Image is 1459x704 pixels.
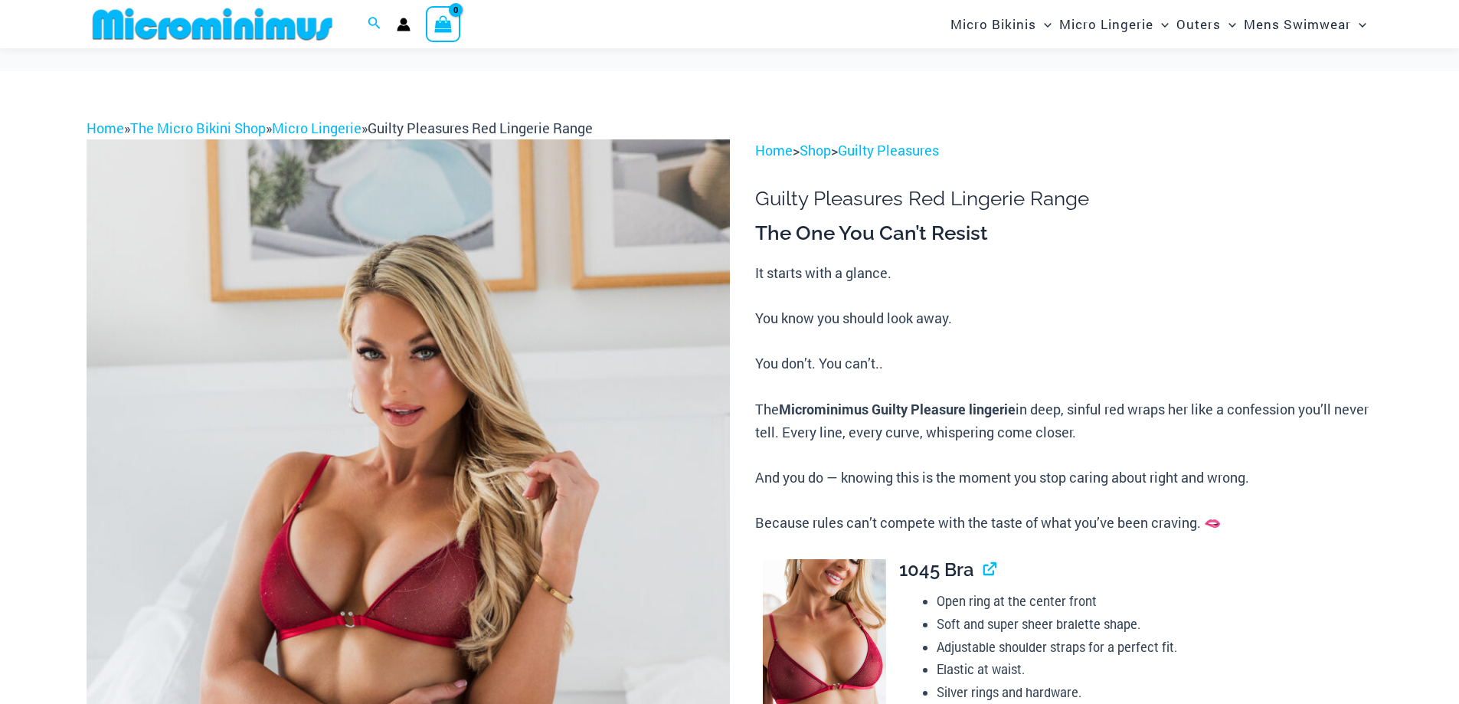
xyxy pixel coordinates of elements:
a: Mens SwimwearMenu ToggleMenu Toggle [1240,5,1370,44]
span: Micro Lingerie [1059,5,1153,44]
span: Mens Swimwear [1244,5,1351,44]
p: It starts with a glance. You know you should look away. You don’t. You can’t.. The in deep, sinfu... [755,262,1372,535]
a: The Micro Bikini Shop [130,119,266,137]
a: Home [87,119,124,137]
li: Elastic at waist. [937,658,1373,681]
a: Micro LingerieMenu ToggleMenu Toggle [1055,5,1173,44]
h1: Guilty Pleasures Red Lingerie Range [755,187,1372,211]
span: » » » [87,119,593,137]
span: Menu Toggle [1351,5,1366,44]
span: 1045 Bra [899,558,974,581]
img: MM SHOP LOGO FLAT [87,7,339,41]
span: Outers [1176,5,1221,44]
a: View Shopping Cart, empty [426,6,461,41]
h3: The One You Can’t Resist [755,221,1372,247]
a: Search icon link [368,15,381,34]
a: Home [755,141,793,159]
span: Menu Toggle [1036,5,1052,44]
span: Menu Toggle [1153,5,1169,44]
b: Microminimus Guilty Pleasure lingerie [779,400,1016,418]
a: Shop [800,141,831,159]
a: OutersMenu ToggleMenu Toggle [1173,5,1240,44]
span: Guilty Pleasures Red Lingerie Range [368,119,593,137]
a: Account icon link [397,18,411,31]
a: Micro Lingerie [272,119,361,137]
span: Micro Bikinis [950,5,1036,44]
li: Silver rings and hardware. [937,681,1373,704]
li: Soft and super sheer bralette shape. [937,613,1373,636]
li: Open ring at the center front [937,590,1373,613]
a: Guilty Pleasures [838,141,939,159]
p: > > [755,139,1372,162]
li: Adjustable shoulder straps for a perfect fit. [937,636,1373,659]
span: Menu Toggle [1221,5,1236,44]
a: Micro BikinisMenu ToggleMenu Toggle [947,5,1055,44]
nav: Site Navigation [944,2,1373,46]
